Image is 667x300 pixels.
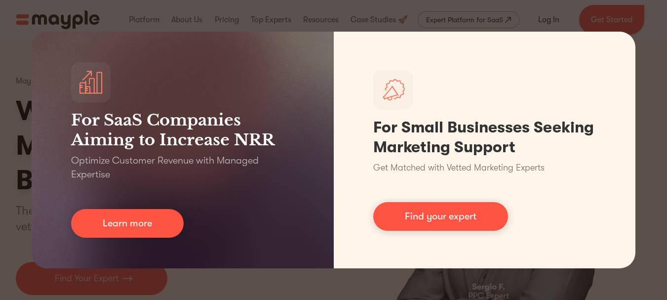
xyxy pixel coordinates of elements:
[71,110,294,150] h3: For SaaS Companies Aiming to Increase NRR
[71,209,184,238] a: Learn more
[373,202,508,231] a: Find your expert
[71,154,294,181] p: Optimize Customer Revenue with Managed Expertise
[373,161,545,174] p: Get Matched with Vetted Marketing Experts
[373,118,596,157] h1: For Small Businesses Seeking Marketing Support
